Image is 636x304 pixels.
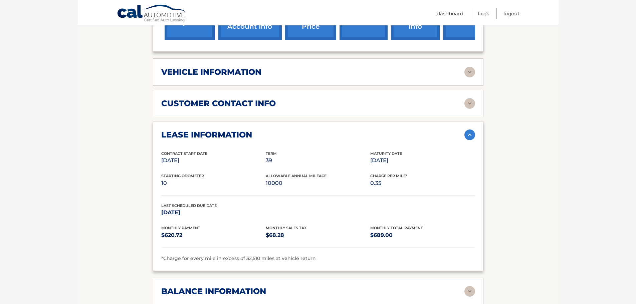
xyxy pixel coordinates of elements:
h2: customer contact info [161,98,276,108]
p: $620.72 [161,231,266,240]
p: 0.35 [370,179,475,188]
img: accordion-rest.svg [464,98,475,109]
p: 10000 [266,179,370,188]
a: Dashboard [437,8,463,19]
span: Maturity Date [370,151,402,156]
p: [DATE] [161,208,266,217]
img: accordion-rest.svg [464,67,475,77]
span: Allowable Annual Mileage [266,174,327,178]
h2: vehicle information [161,67,261,77]
p: $68.28 [266,231,370,240]
a: Cal Automotive [117,4,187,24]
span: Monthly Payment [161,226,200,230]
span: Starting Odometer [161,174,204,178]
p: [DATE] [370,156,475,165]
img: accordion-active.svg [464,129,475,140]
p: 10 [161,179,266,188]
p: [DATE] [161,156,266,165]
span: Contract Start Date [161,151,207,156]
h2: lease information [161,130,252,140]
span: Monthly Total Payment [370,226,423,230]
p: 39 [266,156,370,165]
h2: balance information [161,286,266,296]
span: Charge Per Mile* [370,174,407,178]
a: Logout [503,8,519,19]
span: Last Scheduled Due Date [161,203,217,208]
span: Term [266,151,277,156]
p: $689.00 [370,231,475,240]
a: FAQ's [478,8,489,19]
span: Monthly Sales Tax [266,226,307,230]
span: *Charge for every mile in excess of 32,510 miles at vehicle return [161,255,316,261]
img: accordion-rest.svg [464,286,475,297]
